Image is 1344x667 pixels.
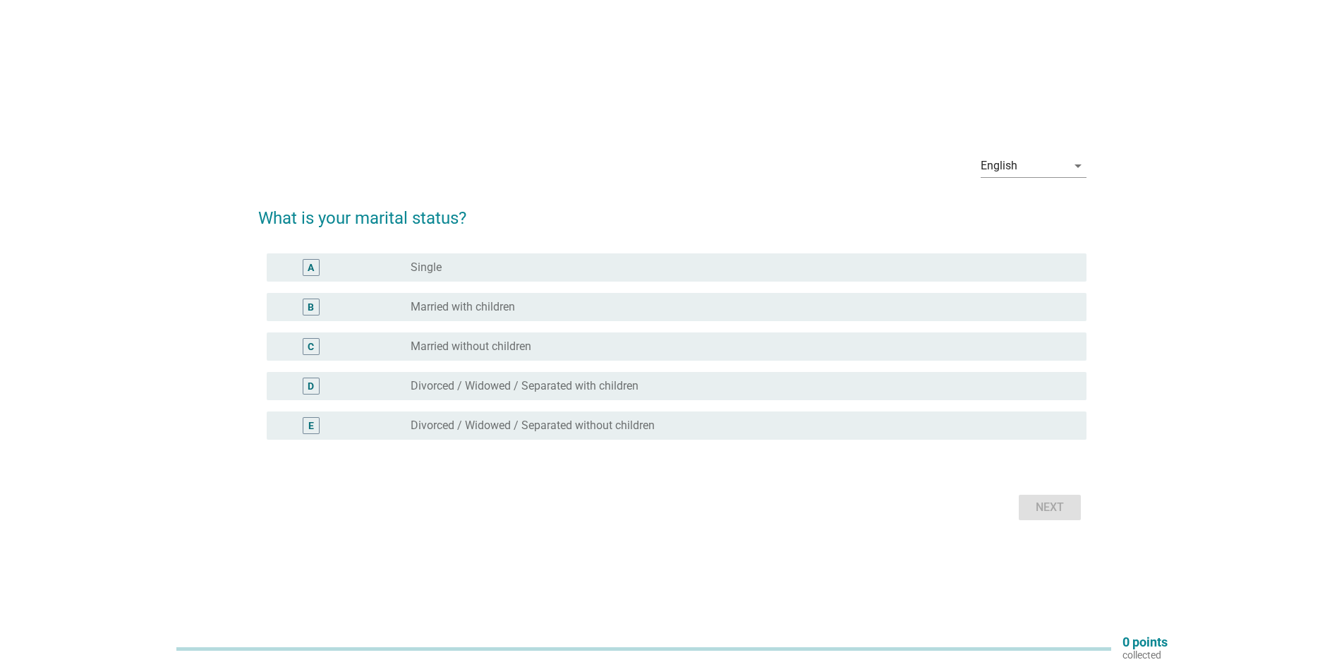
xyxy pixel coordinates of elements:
[411,260,442,275] label: Single
[1122,636,1168,649] p: 0 points
[308,339,314,354] div: C
[411,379,638,393] label: Divorced / Widowed / Separated with children
[258,191,1086,231] h2: What is your marital status?
[308,378,314,393] div: D
[411,300,515,314] label: Married with children
[308,418,314,433] div: E
[308,299,314,314] div: B
[1122,649,1168,661] p: collected
[1070,157,1086,174] i: arrow_drop_down
[308,260,314,275] div: A
[981,160,1017,172] div: English
[411,419,655,433] label: Divorced / Widowed / Separated without children
[411,339,531,354] label: Married without children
